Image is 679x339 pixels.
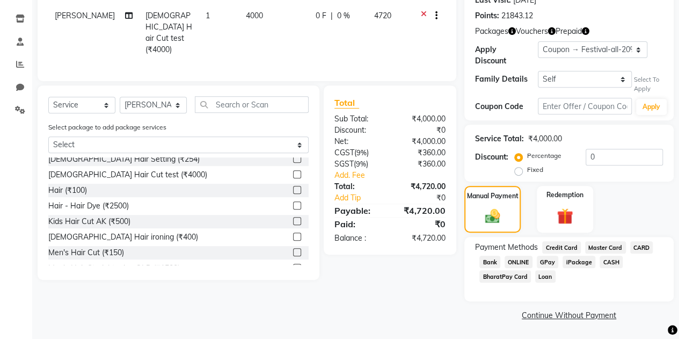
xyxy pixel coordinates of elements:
[527,151,561,161] label: Percentage
[326,233,390,244] div: Balance :
[475,44,538,67] div: Apply Discount
[326,113,390,125] div: Sub Total:
[390,181,454,192] div: ₹4,720.00
[326,218,390,230] div: Paid:
[475,133,524,145] div: Service Total:
[390,204,454,217] div: ₹4,720.00
[527,165,543,175] label: Fixed
[55,11,115,20] span: [PERSON_NAME]
[563,256,595,268] span: iPackage
[556,26,582,37] span: Prepaid
[630,241,653,254] span: CARD
[326,125,390,136] div: Discount:
[535,270,556,283] span: Loan
[505,256,532,268] span: ONLINE
[585,241,626,254] span: Master Card
[48,200,129,212] div: Hair - Hair Dye (₹2500)
[528,133,562,145] div: ₹4,000.00
[195,96,309,113] input: Search or Scan
[634,75,663,93] div: Select To Apply
[552,206,578,226] img: _gift.svg
[326,136,390,147] div: Net:
[546,190,583,200] label: Redemption
[390,218,454,230] div: ₹0
[390,233,454,244] div: ₹4,720.00
[475,242,538,253] span: Payment Methods
[542,241,581,254] span: Credit Card
[479,256,500,268] span: Bank
[48,247,124,258] div: Men's Hair Cut (₹150)
[48,122,166,132] label: Select package to add package services
[334,148,354,157] span: CGST
[390,136,454,147] div: ₹4,000.00
[326,181,390,192] div: Total:
[48,263,180,274] div: Men's Hair Straightening OLD (₹1500)
[475,74,538,85] div: Family Details
[537,256,559,268] span: GPay
[516,26,548,37] span: Vouchers
[356,160,366,168] span: 9%
[390,113,454,125] div: ₹4,000.00
[145,11,192,54] span: [DEMOGRAPHIC_DATA] Hair Cut test (₹4000)
[326,158,390,170] div: ( )
[390,125,454,136] div: ₹0
[356,148,367,157] span: 9%
[331,10,333,21] span: |
[48,216,130,227] div: Kids Hair Cut AK (₹500)
[400,192,454,204] div: ₹0
[475,101,538,112] div: Coupon Code
[538,98,632,114] input: Enter Offer / Coupon Code
[48,185,87,196] div: Hair (₹100)
[374,11,391,20] span: 4720
[334,159,354,169] span: SGST
[326,204,390,217] div: Payable:
[475,152,508,163] div: Discount:
[501,10,533,21] div: 21843.12
[206,11,210,20] span: 1
[48,154,200,165] div: [DEMOGRAPHIC_DATA] Hair Setting (₹254)
[475,26,508,37] span: Packages
[337,10,350,21] span: 0 %
[48,232,198,243] div: [DEMOGRAPHIC_DATA] Hair ironing (₹400)
[326,170,454,181] a: Add. Fee
[480,207,505,225] img: _cash.svg
[390,158,454,170] div: ₹360.00
[326,192,400,204] a: Add Tip
[466,310,671,321] a: Continue Without Payment
[390,147,454,158] div: ₹360.00
[479,270,531,283] span: BharatPay Card
[334,97,359,109] span: Total
[467,191,519,201] label: Manual Payment
[48,169,207,181] div: [DEMOGRAPHIC_DATA] Hair Cut test (₹4000)
[246,11,263,20] span: 4000
[636,99,667,115] button: Apply
[326,147,390,158] div: ( )
[316,10,326,21] span: 0 F
[600,256,623,268] span: CASH
[475,10,499,21] div: Points:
